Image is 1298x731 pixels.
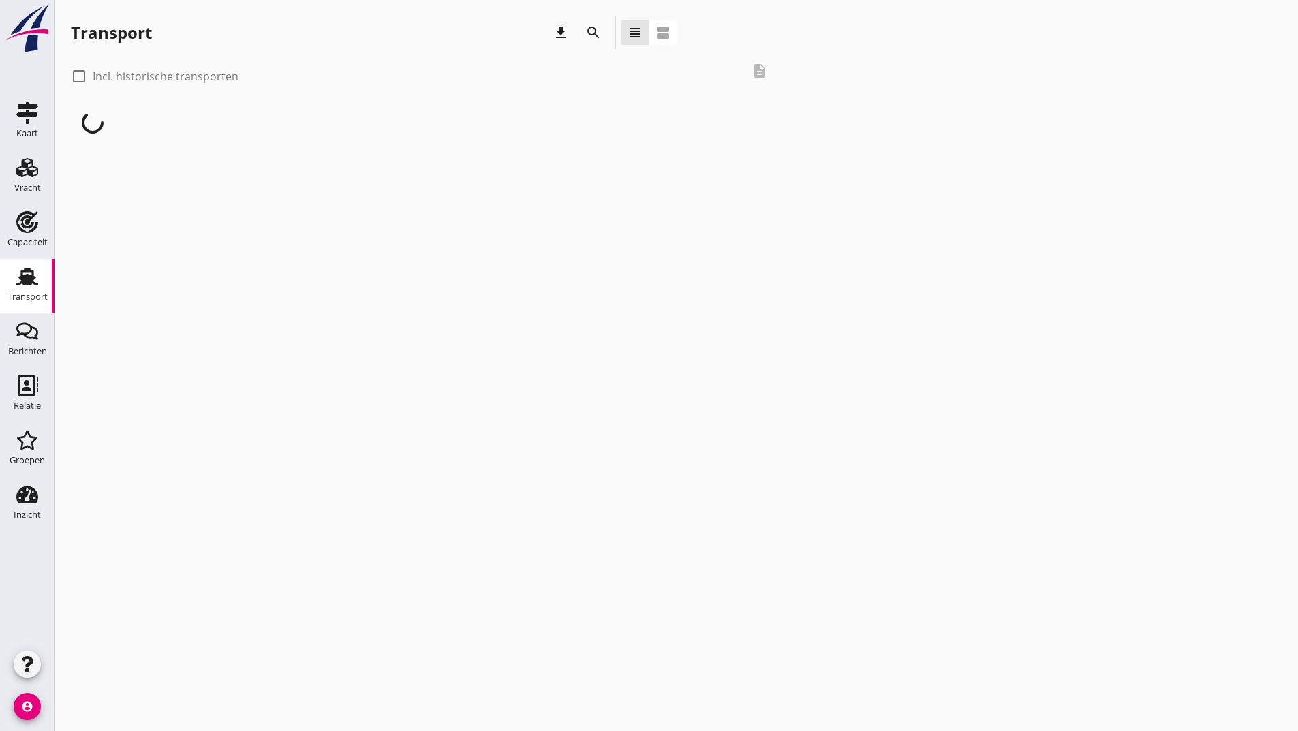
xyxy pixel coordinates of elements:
div: Transport [7,292,48,301]
label: Incl. historische transporten [93,69,238,83]
div: Berichten [8,347,47,356]
div: Kaart [16,129,38,138]
div: Capaciteit [7,238,48,247]
div: Transport [71,22,152,44]
i: account_circle [14,693,41,720]
div: Relatie [14,401,41,410]
i: view_agenda [655,25,671,41]
i: download [553,25,569,41]
i: search [585,25,602,41]
div: Groepen [10,456,45,465]
div: Inzicht [14,510,41,519]
img: logo-small.a267ee39.svg [3,3,52,54]
div: Vracht [14,183,41,192]
i: view_headline [627,25,643,41]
